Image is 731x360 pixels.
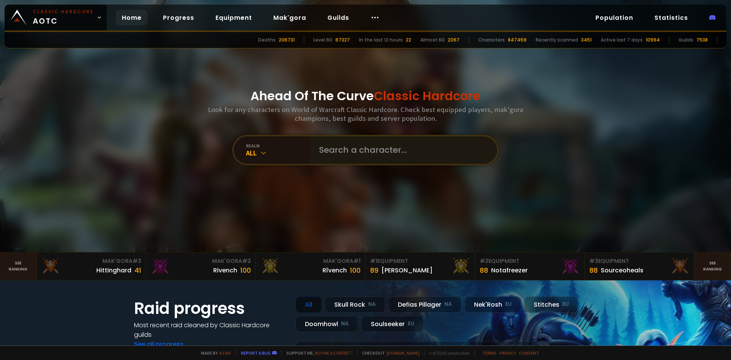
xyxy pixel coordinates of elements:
span: # 3 [132,257,141,265]
a: Buy me a coffee [315,350,353,356]
a: Equipment [209,10,258,26]
div: 206731 [279,37,295,43]
div: 67327 [335,37,350,43]
a: Mak'Gora#2Rivench100 [146,253,256,280]
a: Privacy [500,350,516,356]
a: Mak'Gora#1Rîvench100 [256,253,365,280]
div: Sourceoheals [601,266,643,275]
div: 88 [589,265,598,275]
div: 7538 [696,37,708,43]
span: Made by [196,350,231,356]
div: Deaths [258,37,276,43]
div: 2067 [448,37,460,43]
a: Guilds [321,10,355,26]
div: Stitches [524,296,578,313]
div: Active last 7 days [601,37,643,43]
div: Mak'Gora [260,257,361,265]
a: Classic HardcoreAOTC [5,5,107,30]
div: Rivench [213,266,237,275]
div: In the last 12 hours [359,37,403,43]
a: See all progress [134,340,184,349]
div: Defias Pillager [388,296,461,313]
a: #1Equipment89[PERSON_NAME] [365,253,475,280]
small: NA [368,301,376,308]
small: EU [408,320,414,328]
div: 847459 [508,37,527,43]
a: [DOMAIN_NAME] [386,350,420,356]
span: v. d752d5 - production [424,350,470,356]
div: Equipment [589,257,690,265]
div: Soulseeker [361,316,424,332]
h1: Raid progress [134,296,286,320]
a: Seeranking [694,253,731,280]
div: 88 [480,265,488,275]
span: # 1 [353,257,361,265]
div: 100 [350,265,361,275]
a: #3Equipment88Sourceoheals [585,253,694,280]
a: Progress [157,10,200,26]
h4: Most recent raid cleaned by Classic Hardcore guilds [134,320,286,339]
a: Population [589,10,639,26]
div: 22 [406,37,411,43]
span: # 1 [370,257,377,265]
div: Characters [478,37,505,43]
div: 10994 [646,37,660,43]
a: Statistics [648,10,694,26]
div: Rîvench [322,266,347,275]
div: Notafreezer [491,266,528,275]
div: Mak'Gora [151,257,251,265]
div: Mak'Gora [41,257,141,265]
a: a fan [219,350,231,356]
div: 41 [134,265,141,275]
div: All [295,296,322,313]
div: Guilds [678,37,693,43]
div: 100 [240,265,251,275]
span: # 3 [589,257,598,265]
span: Support me, [281,350,353,356]
div: 89 [370,265,378,275]
span: # 2 [242,257,251,265]
a: Consent [519,350,539,356]
div: Equipment [370,257,470,265]
span: Classic Hardcore [374,87,480,104]
a: Terms [482,350,496,356]
div: Hittinghard [96,266,131,275]
a: Mak'gora [267,10,312,26]
div: realm [246,143,310,149]
span: AOTC [33,8,94,27]
small: EU [562,301,569,308]
div: All [246,149,310,157]
div: Skull Rock [325,296,385,313]
a: #2Equipment88Notafreezer [475,253,585,280]
small: NA [444,301,452,308]
a: Report a bug [241,350,271,356]
span: Checkout [357,350,420,356]
div: Nek'Rosh [464,296,521,313]
div: 3451 [581,37,592,43]
small: Classic Hardcore [33,8,94,15]
div: Equipment [480,257,580,265]
div: Recently scanned [536,37,578,43]
span: # 2 [480,257,488,265]
small: EU [505,301,512,308]
small: NA [341,320,349,328]
div: [PERSON_NAME] [381,266,433,275]
div: Level 60 [313,37,332,43]
a: Home [116,10,148,26]
a: Mak'Gora#3Hittinghard41 [37,253,146,280]
h1: Ahead Of The Curve [251,87,480,105]
input: Search a character... [314,136,488,164]
h3: Look for any characters on World of Warcraft Classic Hardcore. Check best equipped players, mak'g... [205,105,526,123]
div: Doomhowl [295,316,358,332]
div: Almost 60 [420,37,445,43]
